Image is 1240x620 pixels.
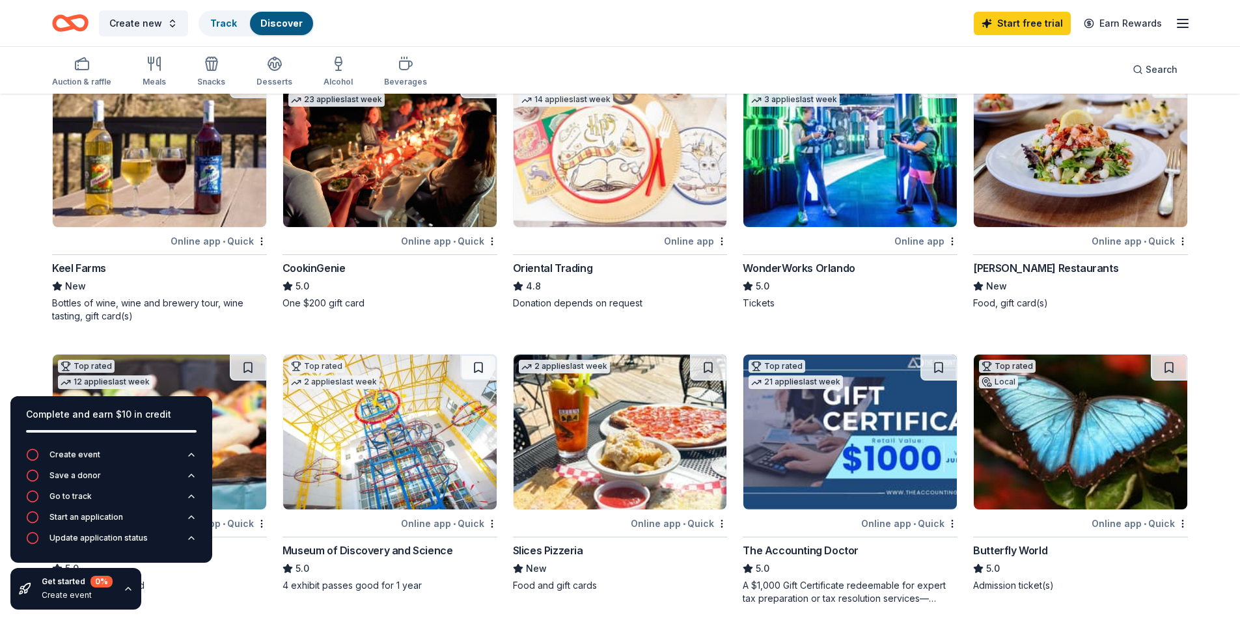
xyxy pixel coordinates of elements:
a: Image for Museum of Discovery and ScienceTop rated2 applieslast weekOnline app•QuickMuseum of Dis... [282,354,497,592]
div: Save a donor [49,470,101,481]
div: 23 applies last week [288,93,385,107]
div: 2 applies last week [288,375,379,389]
a: Image for Keel FarmsLocalOnline app•QuickKeel FarmsNewBottles of wine, wine and brewery tour, win... [52,72,267,323]
span: New [986,278,1007,294]
div: Online app Quick [861,515,958,532]
div: Online app Quick [1092,233,1188,249]
a: Image for BarkBoxTop rated12 applieslast weekOnline app•QuickBarkBox5.0Dog toy(s), dog food [52,354,267,592]
div: Online app [894,233,958,249]
img: Image for Cameron Mitchell Restaurants [974,72,1187,227]
div: 0 % [90,576,113,587]
img: Image for CookinGenie [283,72,497,227]
div: Online app Quick [171,233,267,249]
img: Image for Oriental Trading [514,72,727,227]
div: Online app Quick [1092,515,1188,532]
div: A $1,000 Gift Certificate redeemable for expert tax preparation or tax resolution services—recipi... [743,579,958,605]
img: Image for Butterfly World [974,355,1187,509]
div: WonderWorks Orlando [743,260,855,276]
div: Create event [42,590,113,600]
div: 4 exhibit passes good for 1 year [282,579,497,592]
div: Desserts [256,77,292,87]
div: Get started [42,576,113,587]
span: • [913,519,916,529]
div: Update application status [49,533,148,543]
div: Beverages [384,77,427,87]
div: Top rated [979,360,1036,373]
a: Earn Rewards [1076,12,1170,35]
div: Bottles of wine, wine and brewery tour, wine tasting, gift card(s) [52,297,267,323]
button: Meals [143,51,166,94]
span: New [65,278,86,294]
div: 14 applies last week [519,93,613,107]
div: Admission ticket(s) [973,579,1188,592]
div: Online app [664,233,727,249]
div: 21 applies last week [749,375,843,389]
div: Local [979,375,1018,388]
button: Auction & raffle [52,51,111,94]
a: Image for The Accounting DoctorTop rated21 applieslast weekOnline app•QuickThe Accounting Doctor5... [743,354,958,605]
div: Top rated [749,360,805,373]
button: Beverages [384,51,427,94]
a: Image for CookinGenieTop rated23 applieslast weekOnline app•QuickCookinGenie5.0One $200 gift card [282,72,497,310]
span: • [1144,236,1146,247]
span: Create new [109,16,162,31]
span: • [223,519,225,529]
div: 12 applies last week [58,375,152,389]
div: Keel Farms [52,260,106,276]
span: 5.0 [986,561,1000,576]
span: • [683,519,685,529]
span: • [453,519,456,529]
a: Track [210,18,237,29]
img: Image for Keel Farms [53,72,266,227]
img: Image for WonderWorks Orlando [743,72,957,227]
div: Online app Quick [401,515,497,532]
div: CookinGenie [282,260,346,276]
button: TrackDiscover [199,10,314,36]
button: Create new [99,10,188,36]
div: Tickets [743,297,958,310]
a: Image for Oriental TradingTop rated14 applieslast weekOnline appOriental Trading4.8Donation depen... [513,72,728,310]
div: Food and gift cards [513,579,728,592]
div: Donation depends on request [513,297,728,310]
span: 5.0 [296,278,309,294]
div: Alcohol [324,77,353,87]
a: Start free trial [974,12,1071,35]
div: Museum of Discovery and Science [282,543,453,558]
div: Go to track [49,491,92,502]
div: One $200 gift card [282,297,497,310]
a: Image for WonderWorks OrlandoTop rated3 applieslast weekOnline appWonderWorks Orlando5.0Tickets [743,72,958,310]
div: 3 applies last week [749,93,840,107]
span: Search [1146,62,1178,77]
img: Image for BarkBox [53,355,266,509]
span: 5.0 [756,278,769,294]
img: Image for Museum of Discovery and Science [283,355,497,509]
span: 4.8 [526,278,541,294]
a: Image for Slices Pizzeria2 applieslast weekOnline app•QuickSlices PizzeriaNewFood and gift cards [513,354,728,592]
span: 5.0 [756,561,769,576]
button: Create event [26,448,197,469]
span: 5.0 [296,561,309,576]
div: Create event [49,450,100,460]
div: Top rated [58,360,115,373]
div: Start an application [49,512,123,522]
button: Go to track [26,490,197,511]
div: Meals [143,77,166,87]
div: [PERSON_NAME] Restaurants [973,260,1118,276]
a: Image for Cameron Mitchell Restaurants4 applieslast weekOnline app•Quick[PERSON_NAME] Restaurants... [973,72,1188,310]
div: The Accounting Doctor [743,543,859,558]
button: Search [1122,57,1188,83]
div: Snacks [197,77,225,87]
button: Snacks [197,51,225,94]
div: Auction & raffle [52,77,111,87]
div: Food, gift card(s) [973,297,1188,310]
button: Save a donor [26,469,197,490]
div: 2 applies last week [519,360,610,373]
div: Online app Quick [401,233,497,249]
a: Image for Butterfly WorldTop ratedLocalOnline app•QuickButterfly World5.0Admission ticket(s) [973,354,1188,592]
div: Complete and earn $10 in credit [26,407,197,422]
div: Butterfly World [973,543,1047,558]
div: Oriental Trading [513,260,593,276]
span: • [1144,519,1146,529]
a: Discover [260,18,303,29]
button: Start an application [26,511,197,532]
